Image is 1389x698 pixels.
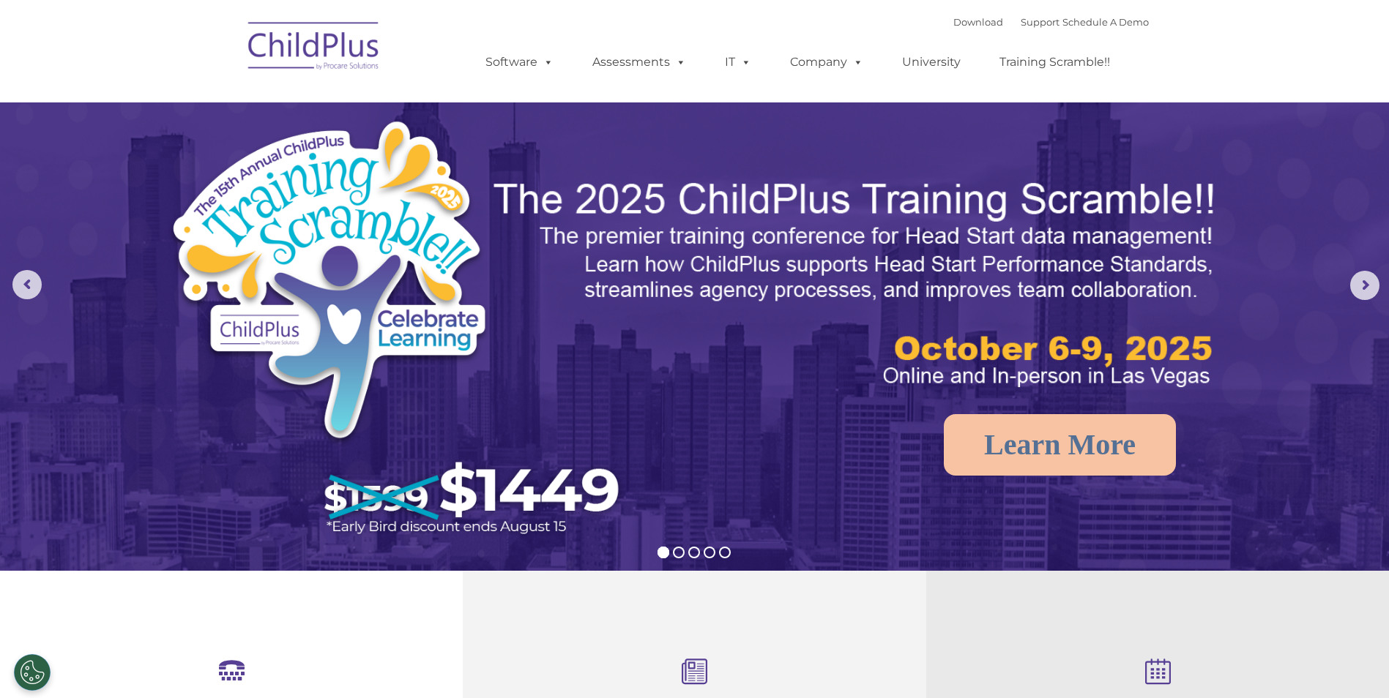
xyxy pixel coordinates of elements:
[471,48,568,77] a: Software
[1021,16,1060,28] a: Support
[241,12,387,85] img: ChildPlus by Procare Solutions
[204,157,266,168] span: Phone number
[775,48,878,77] a: Company
[14,654,51,691] button: Cookies Settings
[578,48,701,77] a: Assessments
[985,48,1125,77] a: Training Scramble!!
[953,16,1149,28] font: |
[944,414,1176,476] a: Learn More
[887,48,975,77] a: University
[204,97,248,108] span: Last name
[710,48,766,77] a: IT
[1062,16,1149,28] a: Schedule A Demo
[953,16,1003,28] a: Download
[1150,540,1389,698] iframe: Chat Widget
